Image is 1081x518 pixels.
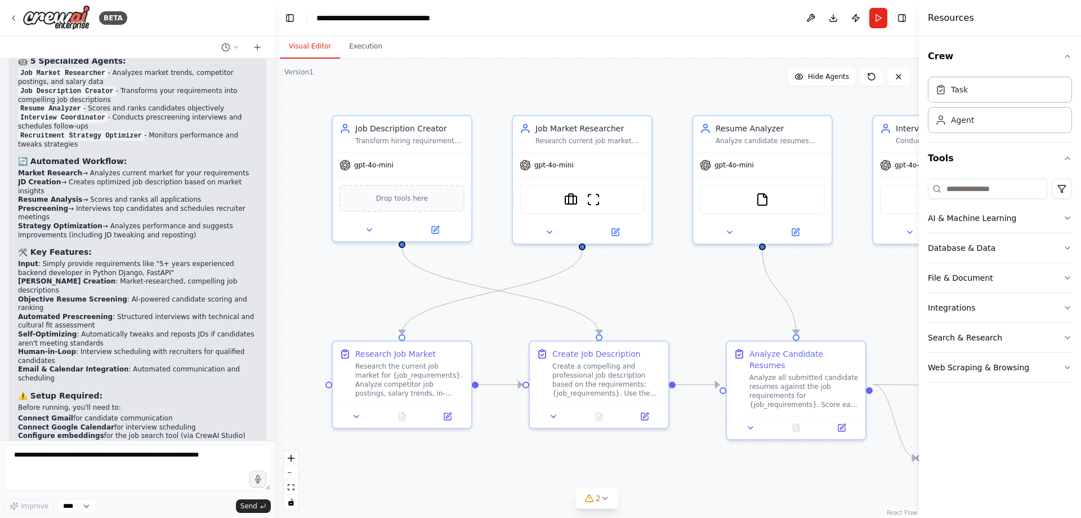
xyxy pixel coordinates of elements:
[18,205,68,212] strong: Prescreening
[596,493,601,504] span: 2
[479,379,522,391] g: Edge from 696b175b-6662-4152-bafd-623b3e4b00bc to d7dc5482-10fc-4854-8a75-c9ec6b65a3a9
[928,233,1072,263] button: Database & Data
[18,56,126,65] strong: 🤖 5 Specialized Agents:
[716,123,825,134] div: Resume Analyzer
[583,225,647,239] button: Open in side panel
[332,115,472,242] div: Job Description CreatorTransform hiring requirements like "{job_requirements}" into professional,...
[18,86,116,96] code: Job Description Creator
[714,161,754,170] span: gpt-4o-mini
[18,169,82,177] strong: Market Research
[18,423,257,432] li: for interview scheduling
[872,115,1013,245] div: Interview CoordinatorConduct prescreening interviews with shortlisted candidates, evaluate their ...
[808,72,849,81] span: Hide Agents
[18,87,257,105] li: - Transforms your requirements into compelling job descriptions
[928,41,1072,72] button: Crew
[894,10,910,26] button: Hide right sidebar
[788,68,856,86] button: Hide Agents
[887,510,917,516] a: React Flow attribution
[18,277,257,295] li: : Market-researched, compelling job descriptions
[236,499,271,513] button: Send
[756,193,769,206] img: FileReadTool
[928,174,1072,392] div: Tools
[951,114,974,126] div: Agent
[928,212,1016,224] div: AI & Machine Learning
[716,136,825,145] div: Analyze candidate resumes against job requirements for {job_requirements}, score matches, and ide...
[284,68,314,77] div: Version 1
[873,379,917,464] g: Edge from c1c35fb2-c2f3-47c7-9145-0c0602de844e to 994c5cf7-d0c1-4ee8-976b-8a21d08e1906
[284,495,298,510] button: toggle interactivity
[18,222,102,230] strong: Strategy Optimization
[18,295,127,303] strong: Objective Resume Screening
[240,502,257,511] span: Send
[951,84,968,95] div: Task
[396,248,605,334] g: Edge from 7a6a07e5-c5df-48e6-b431-0e0b758d65a9 to d7dc5482-10fc-4854-8a75-c9ec6b65a3a9
[534,161,574,170] span: gpt-4o-mini
[18,277,115,285] strong: [PERSON_NAME] Creation
[378,410,426,423] button: No output available
[18,365,257,383] li: : Automated communication and scheduling
[340,35,391,59] button: Execution
[18,313,257,330] li: : Structured interviews with technical and cultural fit assessment
[18,414,257,423] li: for candidate communication
[284,451,298,510] div: React Flow controls
[928,272,993,284] div: File & Document
[396,250,588,334] g: Edge from 542471ab-ab17-4cf8-b538-abb9e5197005 to 696b175b-6662-4152-bafd-623b3e4b00bc
[18,104,257,113] li: - Scores and ranks candidates objectively
[552,362,662,398] div: Create a compelling and professional job description based on the requirements: {job_requirements...
[757,250,802,334] g: Edge from bb2d0924-aa45-48bb-b258-a4aaba7577b1 to c1c35fb2-c2f3-47c7-9145-0c0602de844e
[895,161,934,170] span: gpt-4o-mini
[18,69,257,87] li: - Analyzes market trends, competitor postings, and salary data
[896,136,1005,145] div: Conduct prescreening interviews with shortlisted candidates, evaluate their technical and cultura...
[18,169,257,178] li: → Analyzes current market for your requirements
[772,421,820,435] button: No output available
[928,263,1072,293] button: File & Document
[18,365,128,373] strong: Email & Calendar Integration
[928,203,1072,233] button: AI & Machine Learning
[18,348,76,356] strong: Human-in-Loop
[18,313,113,321] strong: Automated Prescreening
[284,466,298,480] button: zoom out
[928,353,1072,382] button: Web Scraping & Browsing
[928,362,1029,373] div: Web Scraping & Browsing
[18,414,73,422] strong: Connect Gmail
[18,330,77,338] strong: Self-Optimizing
[928,242,995,254] div: Database & Data
[575,488,619,509] button: 2
[18,131,257,149] li: - Monitors performance and tweaks strategies
[18,131,144,141] code: Recruitment Strategy Optimizer
[763,225,827,239] button: Open in side panel
[18,113,108,123] code: Interview Coordinator
[692,115,833,245] div: Resume AnalyzerAnalyze candidate resumes against job requirements for {job_requirements}, score m...
[355,136,464,145] div: Transform hiring requirements like "{job_requirements}" into professional, compelling job descrip...
[18,247,92,256] strong: 🛠️ Key Features:
[18,196,82,203] strong: Resume Analysis
[354,161,394,170] span: gpt-4o-mini
[529,340,669,429] div: Create Job DescriptionCreate a compelling and professional job description based on the requireme...
[23,5,90,30] img: Logo
[18,222,257,240] li: → Analyzes performance and suggests improvements (including JD tweaking and reposting)
[18,423,114,431] strong: Connect Google Calendar
[355,362,464,398] div: Research the current job market for {job_requirements}. Analyze competitor job postings, salary t...
[284,451,298,466] button: zoom in
[535,136,645,145] div: Research current job market trends, salary expectations, and competitor job postings for {job_req...
[625,410,664,423] button: Open in side panel
[18,68,108,78] code: Job Market Researcher
[18,113,257,131] li: - Conducts prescreening interviews and schedules follow-ups
[928,323,1072,352] button: Search & Research
[403,223,467,237] button: Open in side panel
[512,115,653,245] div: Job Market ResearcherResearch current job market trends, salary expectations, and competitor job ...
[332,340,472,429] div: Research Job MarketResearch the current job market for {job_requirements}. Analyze competitor job...
[248,41,266,54] button: Start a new chat
[282,10,298,26] button: Hide left sidebar
[18,432,104,440] strong: Configure embeddings
[21,502,48,511] span: Improve
[18,178,257,196] li: → Creates optimized job description based on market insights
[676,379,720,391] g: Edge from d7dc5482-10fc-4854-8a75-c9ec6b65a3a9 to c1c35fb2-c2f3-47c7-9145-0c0602de844e
[822,421,861,435] button: Open in side panel
[249,471,266,488] button: Click to speak your automation idea
[928,293,1072,322] button: Integrations
[575,410,623,423] button: No output available
[355,348,436,360] div: Research Job Market
[18,178,61,186] strong: JD Creation
[18,157,127,166] strong: 🔄 Automated Workflow:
